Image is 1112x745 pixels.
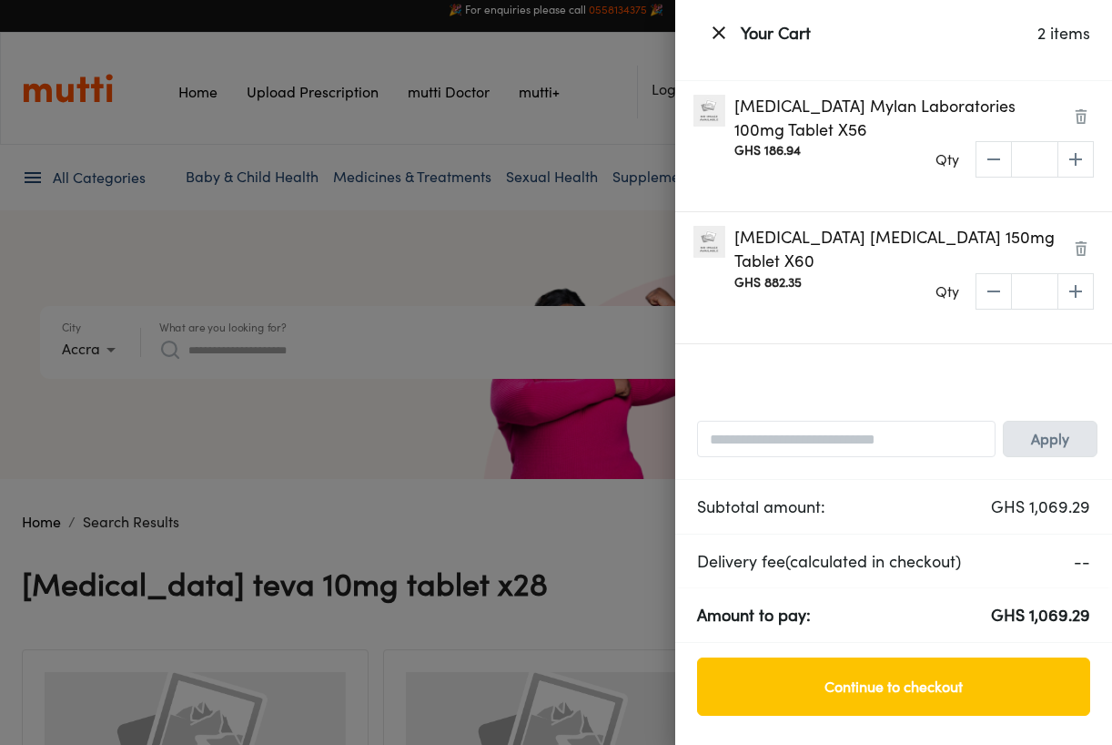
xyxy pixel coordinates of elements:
div: GHS 882.35 [734,273,802,330]
span: increase [1057,141,1094,178]
p: Qty [935,148,959,170]
p: Delivery fee (calculated in checkout) [697,549,1031,574]
p: Qty [935,281,959,302]
button: Continue to checkout [697,658,1090,716]
img: Lamotrigine Mylan Laboratories 100mg Tablet X56 [693,95,725,127]
span: Continue to checkout [716,674,1071,699]
img: Zyban Bupropion 150mg Tablet X60 [693,226,725,258]
img: Remove Product [1074,241,1088,256]
span: increase [1057,273,1094,310]
p: -- [1074,549,1090,574]
p: GHS 1,069.29 [991,495,1090,519]
p: 2 items [1037,21,1090,46]
p: [MEDICAL_DATA] [MEDICAL_DATA] 150mg Tablet X60 [734,226,1058,272]
p: Your Cart [741,21,811,46]
p: [MEDICAL_DATA] Mylan Laboratories 100mg Tablet X56 [734,95,1058,141]
img: Remove Product [1074,109,1088,124]
p: GHS 1,069.29 [991,603,1090,628]
p: Amount to pay: [697,603,811,628]
div: GHS 186.94 [734,141,801,198]
p: Subtotal amount: [697,495,825,519]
